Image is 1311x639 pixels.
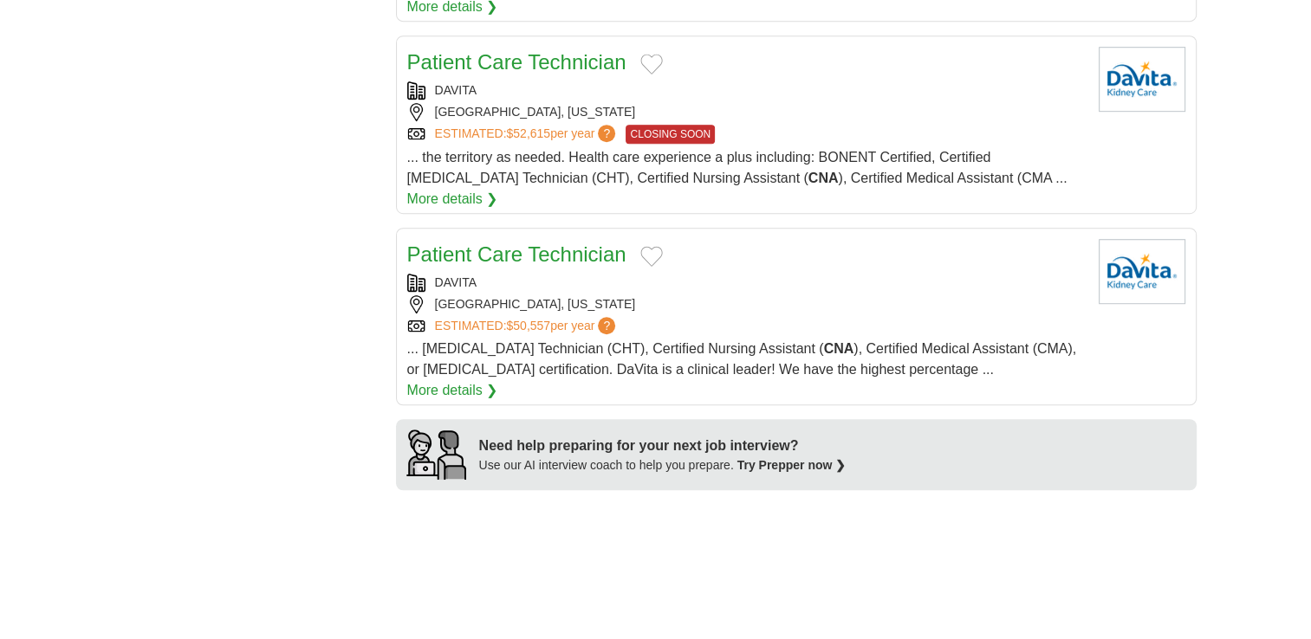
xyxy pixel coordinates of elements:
[479,456,847,474] div: Use our AI interview coach to help you prepare.
[407,150,1068,185] span: ... the territory as needed. Health care experience a plus including: BONENT Certified, Certified...
[435,125,620,144] a: ESTIMATED:$52,615per year?
[407,242,626,266] a: Patient Care Technician
[824,341,854,356] strong: CNA
[407,103,1085,121] div: [GEOGRAPHIC_DATA], [US_STATE]
[435,275,477,289] a: DAVITA
[407,189,498,210] a: More details ❯
[1099,239,1185,304] img: DaVita logo
[640,54,663,74] button: Add to favorite jobs
[435,83,477,97] a: DAVITA
[407,380,498,401] a: More details ❯
[808,171,839,185] strong: CNA
[479,436,847,456] div: Need help preparing for your next job interview?
[626,125,715,144] span: CLOSING SOON
[506,126,550,140] span: $52,615
[640,246,663,267] button: Add to favorite jobs
[407,295,1085,313] div: [GEOGRAPHIC_DATA], [US_STATE]
[506,319,550,332] span: $50,557
[435,317,620,335] a: ESTIMATED:$50,557per year?
[737,458,847,472] a: Try Prepper now ❯
[407,341,1077,377] span: ... [MEDICAL_DATA] Technician (CHT), Certified Nursing Assistant ( ), Certified Medical Assistant...
[1099,47,1185,112] img: DaVita logo
[598,125,615,142] span: ?
[598,317,615,334] span: ?
[407,50,626,74] a: Patient Care Technician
